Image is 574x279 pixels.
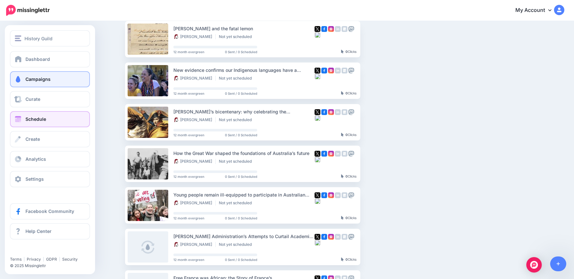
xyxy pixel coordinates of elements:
img: google_business-grey-square.png [342,26,347,32]
div: New evidence confirms our Indigenous languages have a common source, but how they spread remains ... [173,66,315,74]
div: Clicks [341,216,356,220]
img: menu.png [15,35,21,41]
div: Young people remain ill-equipped to participate in Australian democracy [173,191,315,198]
img: mastodon-grey-square.png [348,68,354,73]
a: Security [62,257,78,262]
span: Schedule [25,116,46,122]
b: 0 [345,174,348,178]
li: [PERSON_NAME] [173,242,216,247]
a: Terms [10,257,22,262]
img: facebook-square.png [321,192,327,198]
div: Clicks [341,50,356,54]
img: linkedin-grey-square.png [335,151,341,157]
div: Clicks [341,175,356,178]
img: bluesky-square.png [315,157,320,162]
span: | [43,257,44,262]
a: Analytics [10,151,90,167]
span: 0 Sent / 0 Scheduled [225,92,257,95]
span: Curate [25,96,40,102]
li: [PERSON_NAME] [173,159,216,164]
div: Open Intercom Messenger [526,257,542,273]
img: twitter-square.png [315,151,320,157]
span: Campaigns [25,76,51,82]
div: [PERSON_NAME]’s bicentenary: why celebrating the [DEMOGRAPHIC_DATA] emperor has become so controv... [173,108,315,115]
a: My Account [509,3,564,18]
img: bluesky-square.png [315,240,320,245]
span: 0 Sent / 0 Scheduled [225,258,257,261]
span: 0 Sent / 0 Scheduled [225,216,257,220]
img: google_business-grey-square.png [342,109,347,115]
div: Clicks [341,133,356,137]
li: [PERSON_NAME] [173,117,216,122]
img: instagram-square.png [328,109,334,115]
span: History Guild [24,35,53,42]
span: Create [25,136,40,142]
img: bluesky-square.png [315,32,320,38]
li: © 2025 Missinglettr [10,263,95,269]
img: twitter-square.png [315,192,320,198]
li: [PERSON_NAME] [173,34,216,39]
span: 12 month evergreen [173,133,204,137]
span: 0 Sent / 0 Scheduled [225,50,257,53]
img: linkedin-grey-square.png [335,109,341,115]
li: [PERSON_NAME] [173,200,216,206]
img: bluesky-square.png [315,115,320,121]
a: Campaigns [10,71,90,87]
li: Not yet scheduled [219,200,255,206]
a: Facebook Community [10,203,90,219]
span: 0 Sent / 0 Scheduled [225,133,257,137]
span: 12 month evergreen [173,216,204,220]
img: pointer-grey-darker.png [341,50,344,53]
img: twitter-square.png [315,68,320,73]
img: facebook-square.png [321,234,327,240]
img: google_business-grey-square.png [342,192,347,198]
a: Curate [10,91,90,107]
img: google_business-grey-square.png [342,68,347,73]
img: google_business-grey-square.png [342,151,347,157]
img: bluesky-square.png [315,73,320,79]
img: mastodon-grey-square.png [348,151,354,157]
a: Privacy [27,257,41,262]
b: 0 [345,50,348,53]
span: Settings [25,176,44,182]
a: Create [10,131,90,147]
span: 12 month evergreen [173,258,204,261]
li: Not yet scheduled [219,76,255,81]
span: Help Center [25,228,52,234]
a: Dashboard [10,51,90,67]
div: [PERSON_NAME] Administration’s Attempts to Curtail Academic Freedom [173,233,315,240]
img: pointer-grey-darker.png [341,216,344,220]
div: Clicks [341,258,356,262]
img: mastodon-grey-square.png [348,109,354,115]
img: linkedin-grey-square.png [335,192,341,198]
span: 12 month evergreen [173,175,204,178]
button: History Guild [10,30,90,46]
b: 0 [345,216,348,220]
img: facebook-square.png [321,26,327,32]
span: Facebook Community [25,208,74,214]
div: Clicks [341,91,356,95]
span: 12 month evergreen [173,50,204,53]
img: bluesky-square.png [315,198,320,204]
a: Schedule [10,111,90,127]
b: 0 [345,133,348,137]
img: mastodon-grey-square.png [348,26,354,32]
span: 0 Sent / 0 Scheduled [225,175,257,178]
span: | [24,257,25,262]
a: Help Center [10,223,90,239]
span: Dashboard [25,56,50,62]
img: instagram-square.png [328,68,334,73]
img: instagram-square.png [328,234,334,240]
span: | [59,257,60,262]
img: linkedin-grey-square.png [335,26,341,32]
li: Not yet scheduled [219,242,255,247]
span: 12 month evergreen [173,92,204,95]
img: instagram-square.png [328,151,334,157]
b: 0 [345,91,348,95]
img: facebook-square.png [321,151,327,157]
img: linkedin-grey-square.png [335,68,341,73]
li: Not yet scheduled [219,117,255,122]
div: How the Great War shaped the foundations of Australia’s future [173,149,315,157]
img: facebook-square.png [321,68,327,73]
span: Analytics [25,156,46,162]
